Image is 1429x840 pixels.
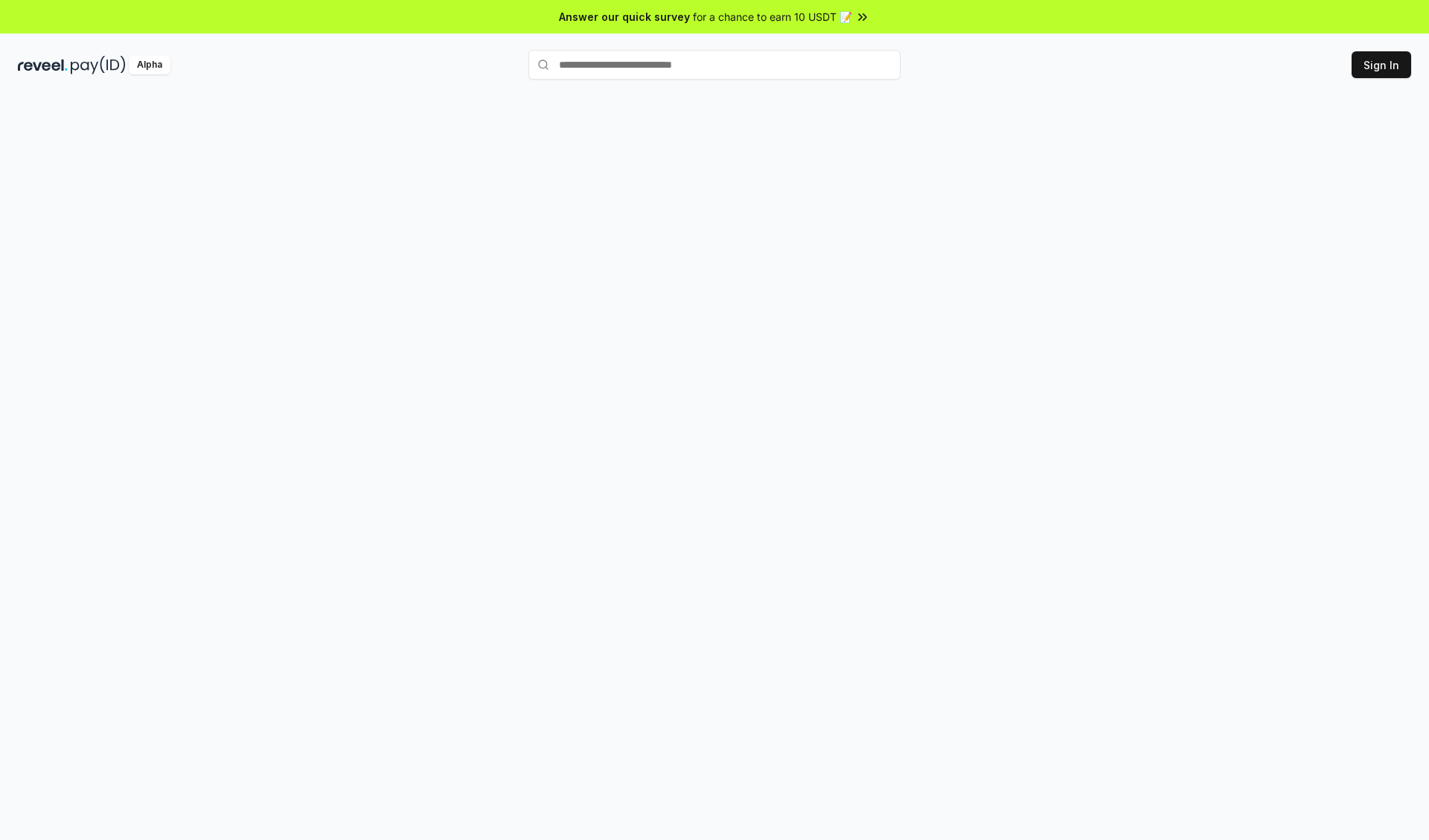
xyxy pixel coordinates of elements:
img: pay_id [71,56,126,74]
span: Answer our quick survey [559,9,690,25]
span: for a chance to earn 10 USDT 📝 [693,9,852,25]
img: reveel_dark [18,56,68,74]
div: Alpha [129,56,170,74]
button: Sign In [1352,51,1411,78]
